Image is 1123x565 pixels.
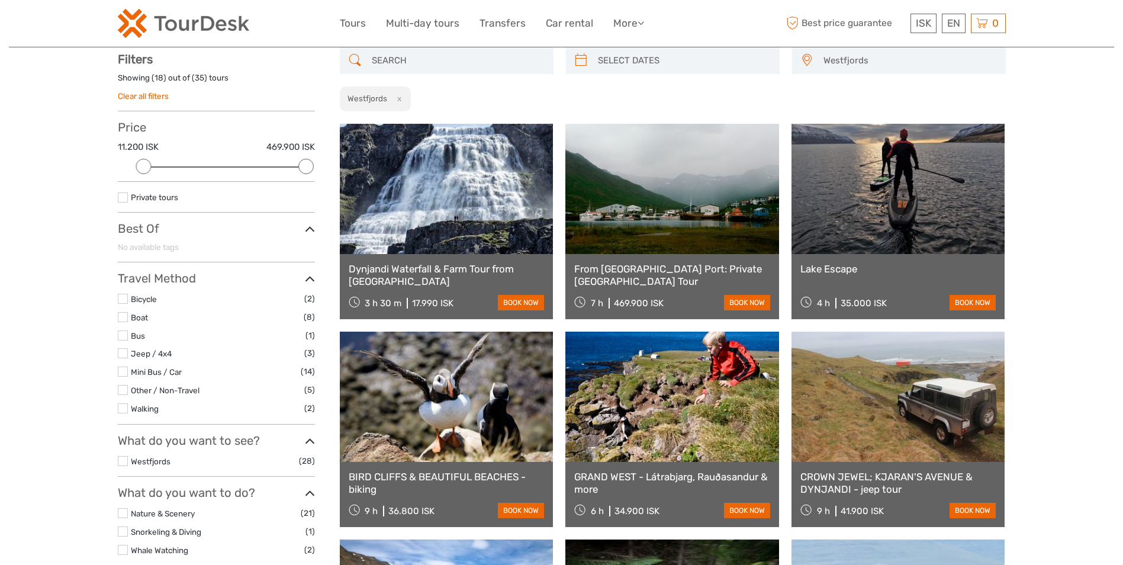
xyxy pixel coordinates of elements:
span: (1) [305,329,315,342]
a: Lake Escape [800,263,996,275]
a: BIRD CLIFFS & BEAUTIFUL BEACHES - biking [349,471,545,495]
h3: What do you want to do? [118,486,315,500]
h3: Best Of [118,221,315,236]
h2: Westfjords [347,94,387,103]
a: Bus [131,331,145,341]
a: Whale Watching [131,545,188,555]
a: book now [950,295,996,310]
a: Walking [131,404,159,413]
a: Car rental [546,15,593,32]
a: Other / Non-Travel [131,386,199,395]
a: More [613,15,644,32]
a: GRAND WEST - Látrabjarg, Rauðasandur & more [574,471,770,495]
a: book now [498,295,544,310]
span: (14) [301,365,315,378]
div: 469.900 ISK [614,298,664,309]
a: Private tours [131,192,178,202]
span: (1) [305,525,315,538]
a: Westfjords [131,457,170,466]
h3: Price [118,120,315,134]
div: 34.900 ISK [614,506,659,516]
span: (8) [304,310,315,324]
span: ISK [916,17,931,29]
div: 36.800 ISK [388,506,435,516]
span: (21) [301,506,315,520]
a: From [GEOGRAPHIC_DATA] Port: Private [GEOGRAPHIC_DATA] Tour [574,263,770,287]
span: 0 [990,17,1000,29]
a: Transfers [480,15,526,32]
input: SEARCH [367,50,548,71]
h3: Travel Method [118,271,315,285]
label: 35 [195,72,204,84]
a: Snorkeling & Diving [131,527,201,537]
a: book now [724,295,770,310]
span: 4 h [817,298,830,309]
a: Boat [131,313,148,322]
span: 6 h [591,506,604,516]
input: SELECT DATES [593,50,774,71]
a: Jeep / 4x4 [131,349,172,358]
a: CROWN JEWEL; KJARAN'S AVENUE & DYNJANDI - jeep tour [800,471,996,495]
strong: Filters [118,52,153,66]
a: Mini Bus / Car [131,367,182,377]
div: Showing ( ) out of ( ) tours [118,72,315,91]
img: 120-15d4194f-c635-41b9-a512-a3cb382bfb57_logo_small.png [118,9,249,38]
a: Bicycle [131,294,157,304]
h3: What do you want to see? [118,434,315,448]
span: (2) [304,292,315,306]
label: 11.200 ISK [118,141,159,153]
label: 469.900 ISK [266,141,315,153]
div: 41.900 ISK [841,506,884,516]
span: (3) [304,346,315,360]
div: 35.000 ISK [841,298,887,309]
div: EN [942,14,966,33]
span: 3 h 30 m [365,298,401,309]
label: 18 [155,72,163,84]
a: Nature & Scenery [131,509,195,518]
span: (2) [304,402,315,415]
span: 9 h [817,506,830,516]
button: x [389,92,405,105]
a: book now [498,503,544,518]
span: Best price guarantee [784,14,908,33]
a: book now [950,503,996,518]
a: Tours [340,15,366,32]
button: Westfjords [818,51,1000,70]
span: 7 h [591,298,603,309]
span: (2) [304,543,315,557]
div: 17.990 ISK [412,298,453,309]
span: No available tags [118,242,179,252]
span: 9 h [365,506,378,516]
a: Multi-day tours [386,15,459,32]
span: (5) [304,383,315,397]
a: book now [724,503,770,518]
a: Clear all filters [118,91,169,101]
a: Dynjandi Waterfall & Farm Tour from [GEOGRAPHIC_DATA] [349,263,545,287]
span: (28) [299,454,315,468]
